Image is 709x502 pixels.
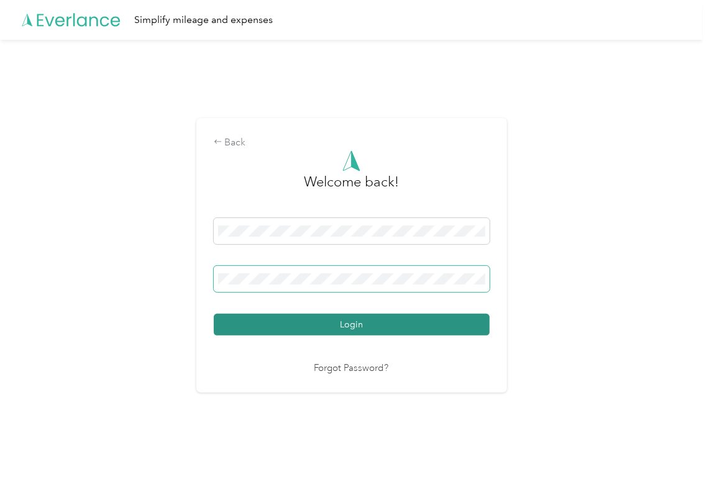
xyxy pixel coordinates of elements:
[304,171,399,205] h3: greeting
[314,362,389,376] a: Forgot Password?
[134,12,273,28] div: Simplify mileage and expenses
[214,314,490,335] button: Login
[214,135,490,150] div: Back
[639,432,709,502] iframe: Everlance-gr Chat Button Frame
